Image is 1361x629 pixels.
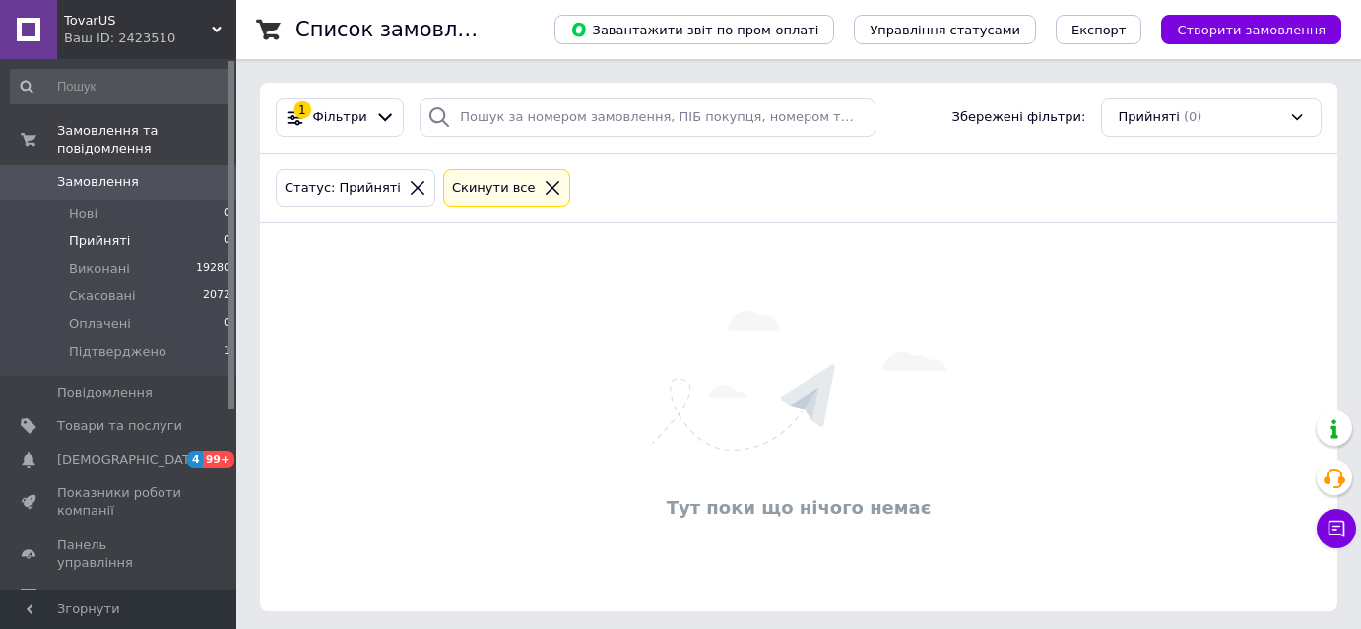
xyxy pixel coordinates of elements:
[64,30,236,47] div: Ваш ID: 2423510
[224,232,230,250] span: 0
[224,205,230,222] span: 0
[1056,15,1142,44] button: Експорт
[10,69,232,104] input: Пошук
[1184,109,1201,124] span: (0)
[554,15,834,44] button: Завантажити звіт по пром-оплаті
[281,178,405,199] div: Статус: Прийняті
[570,21,818,38] span: Завантажити звіт по пром-оплаті
[1118,108,1179,127] span: Прийняті
[270,495,1328,520] div: Тут поки що нічого немає
[1161,15,1341,44] button: Створити замовлення
[69,232,130,250] span: Прийняті
[69,260,130,278] span: Виконані
[854,15,1036,44] button: Управління статусами
[1141,22,1341,36] a: Створити замовлення
[313,108,367,127] span: Фільтри
[64,12,212,30] span: TovarUS
[57,588,108,605] span: Відгуки
[293,101,311,119] div: 1
[952,108,1086,127] span: Збережені фільтри:
[224,344,230,361] span: 1
[295,18,495,41] h1: Список замовлень
[57,451,203,469] span: [DEMOGRAPHIC_DATA]
[1317,509,1356,548] button: Чат з покупцем
[224,315,230,333] span: 0
[203,451,235,468] span: 99+
[187,451,203,468] span: 4
[57,417,182,435] span: Товари та послуги
[57,122,236,157] span: Замовлення та повідомлення
[57,384,153,402] span: Повідомлення
[57,484,182,520] span: Показники роботи компанії
[69,344,166,361] span: Підтверджено
[69,315,131,333] span: Оплачені
[1177,23,1326,37] span: Створити замовлення
[57,173,139,191] span: Замовлення
[1071,23,1127,37] span: Експорт
[57,536,182,572] span: Панель управління
[448,178,540,199] div: Cкинути все
[203,287,230,305] span: 2072
[69,287,136,305] span: Скасовані
[420,98,875,137] input: Пошук за номером замовлення, ПІБ покупця, номером телефону, Email, номером накладної
[870,23,1020,37] span: Управління статусами
[196,260,230,278] span: 19280
[69,205,97,222] span: Нові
